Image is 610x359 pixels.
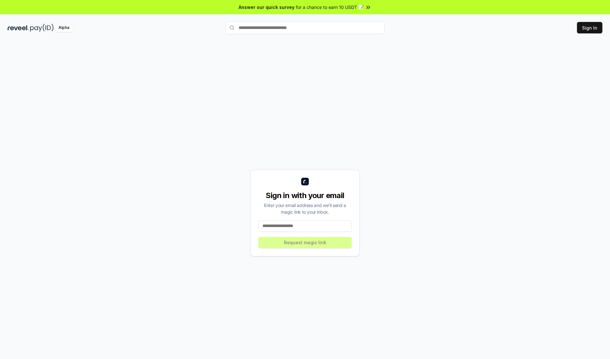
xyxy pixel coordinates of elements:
span: Answer our quick survey [239,4,295,10]
img: reveel_dark [8,24,29,32]
span: for a chance to earn 10 USDT 📝 [296,4,364,10]
img: pay_id [30,24,54,32]
div: Sign in with your email [258,190,352,201]
img: logo_small [301,178,309,185]
button: Sign In [577,22,602,33]
div: Alpha [55,24,73,32]
div: Enter your email address and we’ll send a magic link to your inbox. [258,202,352,215]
